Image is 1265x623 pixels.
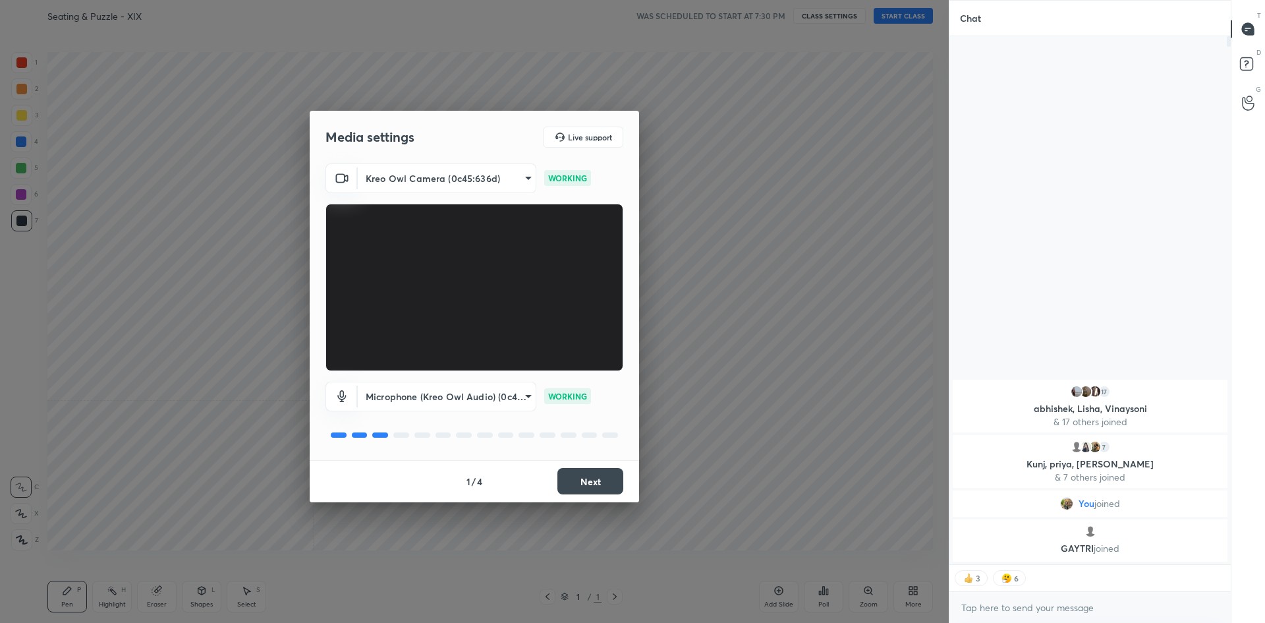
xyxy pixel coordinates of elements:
[1256,84,1261,94] p: G
[1070,440,1083,454] img: default.png
[548,390,587,402] p: WORKING
[325,129,414,146] h2: Media settings
[961,543,1220,554] p: GAYTRI
[1079,440,1092,454] img: 6230098b8543425fb669010ef32bca90.jpg
[358,382,536,411] div: Kreo Owl Camera (0c45:636d)
[949,377,1231,564] div: grid
[1098,385,1111,398] div: 17
[358,163,536,193] div: Kreo Owl Camera (0c45:636d)
[1098,440,1111,454] div: 7
[1013,573,1019,583] div: 6
[1088,385,1102,398] img: 6d83f4808b1848abbad95defc3002bf4.jpg
[1094,542,1119,554] span: joined
[1257,11,1261,20] p: T
[1079,385,1092,398] img: 762f776feb004d599be85fd87146d3fa.jpg
[548,172,587,184] p: WORKING
[557,468,623,494] button: Next
[961,472,1220,483] p: & 7 others joined
[1060,497,1073,510] img: 9f5e5bf9971e4a88853fc8dad0f60a4b.jpg
[466,475,470,489] h4: 1
[961,417,1220,427] p: & 17 others joined
[1088,440,1102,454] img: afd6fd03adb846cbbda60f1dd91061a7.jpg
[1084,525,1097,538] img: default.png
[961,459,1220,469] p: Kunj, priya, [PERSON_NAME]
[1070,385,1083,398] img: 6421e53f50354079aabea871230acd59.31204298_3
[949,1,992,36] p: Chat
[477,475,482,489] h4: 4
[472,475,476,489] h4: /
[975,573,980,583] div: 3
[962,572,975,585] img: thumbs_up.png
[1094,498,1120,509] span: joined
[961,403,1220,414] p: abhishek, Lisha, Vinaysoni
[568,133,612,141] h5: Live support
[1256,47,1261,57] p: D
[1079,498,1094,509] span: You
[1000,572,1013,585] img: thinking_face.png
